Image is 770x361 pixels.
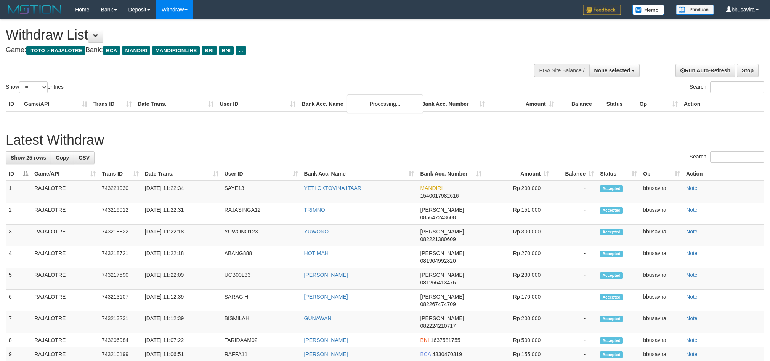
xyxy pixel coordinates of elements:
a: Copy [51,151,74,164]
span: [PERSON_NAME] [420,294,464,300]
th: Date Trans.: activate to sort column ascending [142,167,221,181]
th: User ID [217,97,298,111]
span: MANDIRIONLINE [152,46,200,55]
td: Rp 270,000 [484,246,552,268]
h1: Latest Withdraw [6,133,764,148]
td: 5 [6,268,31,290]
th: Game/API [21,97,90,111]
td: - [552,246,597,268]
span: Accepted [600,337,623,344]
th: Trans ID [90,97,135,111]
td: bbusavira [640,333,683,347]
td: RAJALOTRE [31,203,99,225]
span: BCA [420,351,431,357]
span: None selected [594,67,630,73]
td: 743219012 [99,203,142,225]
th: Bank Acc. Name: activate to sort column ascending [301,167,417,181]
td: [DATE] 11:12:39 [142,311,221,333]
td: - [552,268,597,290]
td: Rp 300,000 [484,225,552,246]
a: Show 25 rows [6,151,51,164]
th: ID: activate to sort column descending [6,167,31,181]
span: Accepted [600,316,623,322]
td: bbusavira [640,246,683,268]
td: - [552,203,597,225]
a: Run Auto-Refresh [675,64,735,77]
a: Note [686,250,698,256]
td: bbusavira [640,311,683,333]
img: Button%20Memo.svg [632,5,664,15]
img: MOTION_logo.png [6,4,64,15]
label: Show entries [6,81,64,93]
a: CSV [74,151,95,164]
label: Search: [690,151,764,163]
td: [DATE] 11:12:39 [142,290,221,311]
td: BISMILAHI [221,311,301,333]
img: panduan.png [676,5,714,15]
a: Note [686,351,698,357]
span: [PERSON_NAME] [420,250,464,256]
td: - [552,181,597,203]
td: 743221030 [99,181,142,203]
h4: Game: Bank: [6,46,506,54]
th: Action [683,167,764,181]
td: RAJALOTRE [31,181,99,203]
td: bbusavira [640,290,683,311]
td: Rp 200,000 [484,311,552,333]
td: [DATE] 11:22:34 [142,181,221,203]
span: BNI [219,46,234,55]
td: [DATE] 11:22:09 [142,268,221,290]
th: Status [603,97,637,111]
th: Date Trans. [135,97,217,111]
th: Op [637,97,681,111]
td: bbusavira [640,268,683,290]
th: Bank Acc. Number: activate to sort column ascending [417,167,484,181]
span: ... [236,46,246,55]
span: BRI [202,46,217,55]
a: Note [686,207,698,213]
td: [DATE] 11:22:18 [142,246,221,268]
td: - [552,225,597,246]
th: Amount [488,97,557,111]
span: Copy 1540017982616 to clipboard [420,193,459,199]
th: Status: activate to sort column ascending [597,167,640,181]
span: Copy 1637581755 to clipboard [431,337,460,343]
span: MANDIRI [420,185,443,191]
td: SAYE13 [221,181,301,203]
a: Note [686,272,698,278]
td: bbusavira [640,203,683,225]
td: 3 [6,225,31,246]
td: [DATE] 11:22:18 [142,225,221,246]
td: RAJALOTRE [31,333,99,347]
a: Note [686,315,698,321]
td: 8 [6,333,31,347]
th: Amount: activate to sort column ascending [484,167,552,181]
span: MANDIRI [122,46,150,55]
td: [DATE] 11:22:31 [142,203,221,225]
a: HOTIMAH [304,250,329,256]
td: bbusavira [640,181,683,203]
div: PGA Site Balance / [534,64,589,77]
td: SARAGIH [221,290,301,311]
td: YUWONO123 [221,225,301,246]
span: Copy 081266413476 to clipboard [420,280,456,286]
td: RAJALOTRE [31,268,99,290]
th: Action [681,97,764,111]
span: Accepted [600,185,623,192]
td: 7 [6,311,31,333]
a: YUWONO [304,228,329,235]
td: 6 [6,290,31,311]
th: ID [6,97,21,111]
td: RAJALOTRE [31,311,99,333]
span: BNI [420,337,429,343]
a: [PERSON_NAME] [304,294,348,300]
th: Bank Acc. Name [298,97,418,111]
a: [PERSON_NAME] [304,272,348,278]
th: Op: activate to sort column ascending [640,167,683,181]
td: 4 [6,246,31,268]
td: - [552,290,597,311]
span: Copy 081904992820 to clipboard [420,258,456,264]
th: Trans ID: activate to sort column ascending [99,167,142,181]
a: TRIMNO [304,207,325,213]
td: - [552,333,597,347]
